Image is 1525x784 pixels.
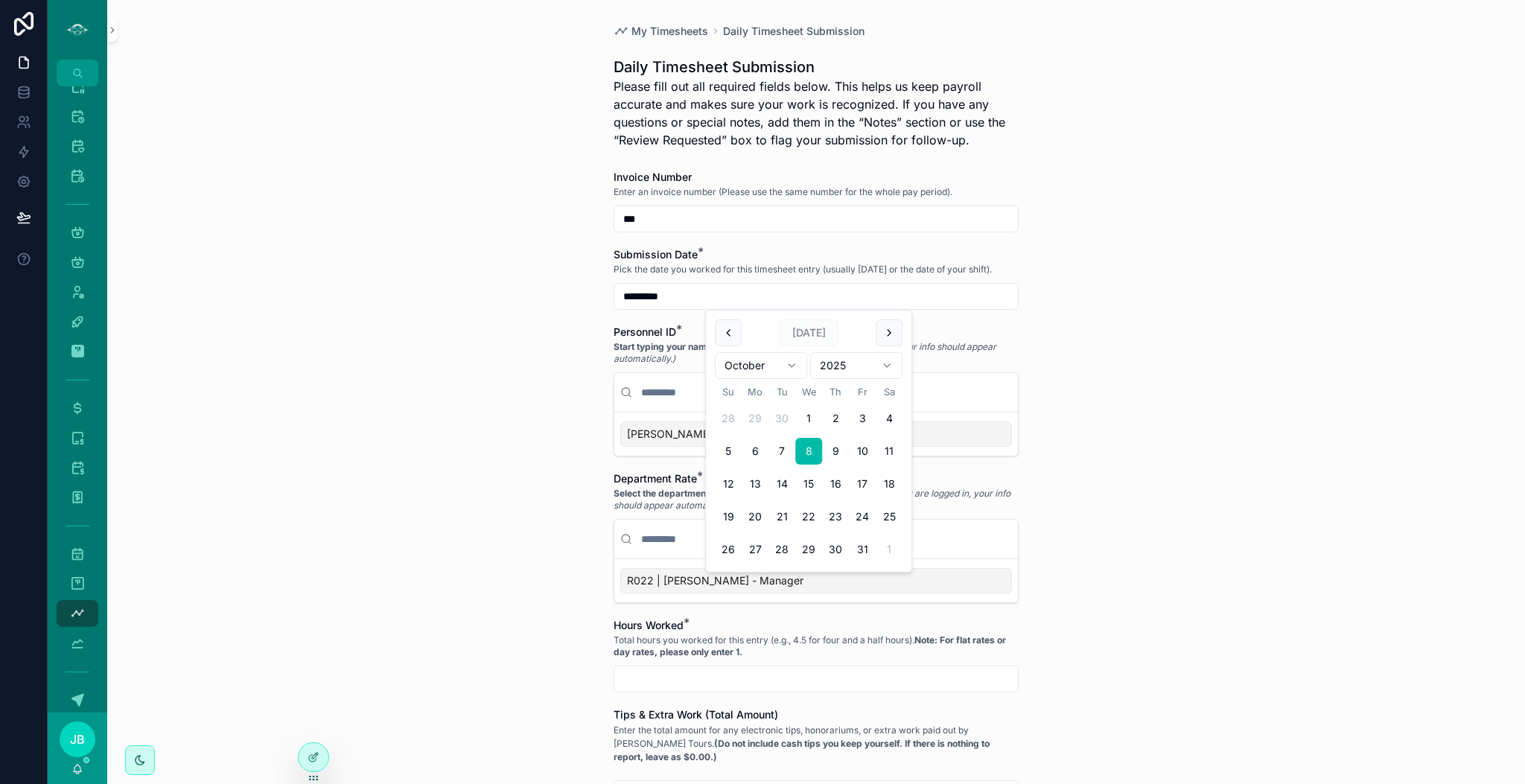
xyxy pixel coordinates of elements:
button: Thursday, October 23rd, 2025 [822,503,849,530]
em: (If you are logged in, your info should appear automatically). [614,488,1010,511]
span: [PERSON_NAME] [627,427,713,442]
span: Department Rate [614,472,697,485]
span: My Timesheets [631,24,708,39]
button: Saturday, October 25th, 2025 [876,503,902,530]
span: Personnel ID [614,325,676,338]
button: Monday, October 13th, 2025 [742,471,768,497]
th: Saturday [876,385,902,399]
table: October 2025 [715,385,902,563]
button: Saturday, October 11th, 2025 [876,438,902,465]
p: Please fill out all required fields below. This helps us keep payroll accurate and makes sure you... [614,77,1019,149]
button: Thursday, October 16th, 2025 [822,471,849,497]
button: Sunday, October 5th, 2025 [715,438,742,465]
span: Enter an invoice number (Please use the same number for the whole pay period). [614,186,952,198]
button: Friday, October 10th, 2025 [849,438,876,465]
th: Sunday [715,385,742,399]
button: Friday, October 24th, 2025 [849,503,876,530]
h1: Daily Timesheet Submission [614,57,1019,77]
img: App logo [66,18,89,42]
button: Friday, October 17th, 2025 [849,471,876,497]
span: R022 | [PERSON_NAME] - Manager [627,573,803,588]
button: Tuesday, October 28th, 2025 [768,536,795,563]
button: Thursday, October 2nd, 2025 [822,405,849,432]
button: Sunday, October 19th, 2025 [715,503,742,530]
button: Wednesday, October 1st, 2025 [795,405,822,432]
button: Friday, October 3rd, 2025 [849,405,876,432]
span: Submission Date [614,248,698,261]
span: Pick the date you worked for this timesheet entry (usually [DATE] or the date of your shift). [614,264,992,275]
span: Tips & Extra Work (Total Amount) [614,708,778,721]
button: Sunday, October 26th, 2025 [715,536,742,563]
button: Saturday, October 18th, 2025 [876,471,902,497]
a: Daily Timesheet Submission [723,24,865,39]
button: Monday, October 27th, 2025 [742,536,768,563]
span: Total hours you worked for this entry (e.g., 4.5 for four and a half hours). [614,634,1019,658]
div: Suggestions [614,559,1018,602]
div: Suggestions [614,412,1018,456]
span: Hours Worked [614,619,684,631]
th: Monday [742,385,768,399]
button: Tuesday, October 7th, 2025 [768,438,795,465]
span: JB [70,730,85,748]
button: Friday, October 31st, 2025 [849,536,876,563]
button: Wednesday, October 22nd, 2025 [795,503,822,530]
em: (If you are logged in, your info should appear automatically.) [614,341,996,364]
button: Wednesday, October 29th, 2025 [795,536,822,563]
strong: (Do not include cash tips you keep yourself. If there is nothing to report, leave as $0.00.) [614,738,990,762]
div: scrollable content [48,86,107,713]
th: Friday [849,385,876,399]
strong: Start typing your name or select from the list. [614,341,808,352]
button: Wednesday, October 15th, 2025 [795,471,822,497]
button: Monday, October 20th, 2025 [742,503,768,530]
button: Tuesday, October 21st, 2025 [768,503,795,530]
button: Thursday, October 30th, 2025 [822,536,849,563]
button: Saturday, October 4th, 2025 [876,405,902,432]
th: Tuesday [768,385,795,399]
button: Tuesday, September 30th, 2025 [768,405,795,432]
th: Thursday [822,385,849,399]
button: Today, Wednesday, October 8th, 2025, selected [795,438,822,465]
button: Monday, October 6th, 2025 [742,438,768,465]
strong: Note: For flat rates or day rates, please only enter 1. [614,634,1006,657]
strong: Select the department and role you worked under for this shift. [614,488,884,499]
p: Enter the total amount for any electronic tips, honorariums, or extra work paid out by [PERSON_NA... [614,724,1019,764]
button: Sunday, September 28th, 2025 [715,405,742,432]
button: Sunday, October 12th, 2025 [715,471,742,497]
button: Saturday, November 1st, 2025 [876,536,902,563]
span: Invoice Number [614,170,692,183]
a: My Timesheets [614,24,708,39]
th: Wednesday [795,385,822,399]
button: Monday, September 29th, 2025 [742,405,768,432]
button: Thursday, October 9th, 2025 [822,438,849,465]
button: Tuesday, October 14th, 2025 [768,471,795,497]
